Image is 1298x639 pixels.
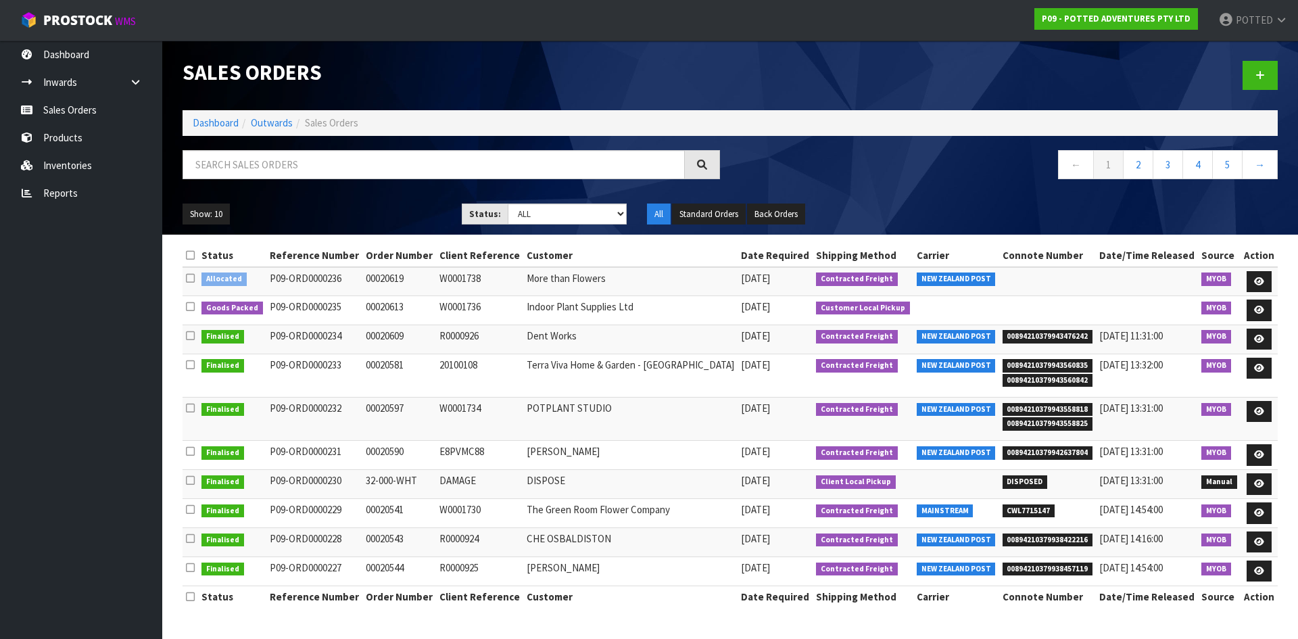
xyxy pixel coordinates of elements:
th: Date/Time Released [1096,245,1198,266]
a: Dashboard [193,116,239,129]
th: Order Number [362,245,436,266]
span: [DATE] [741,561,770,574]
span: MAINSTREAM [917,504,973,518]
button: Show: 10 [183,204,230,225]
span: Finalised [201,534,244,547]
td: P09-ORD0000236 [266,267,362,296]
td: More than Flowers [523,267,738,296]
td: 00020544 [362,557,436,586]
span: [DATE] [741,445,770,458]
th: Order Number [362,586,436,607]
td: P09-ORD0000229 [266,499,362,528]
span: NEW ZEALAND POST [917,563,996,576]
th: Carrier [913,245,999,266]
span: Finalised [201,475,244,489]
span: 00894210379943560835 [1003,359,1093,373]
td: P09-ORD0000232 [266,397,362,440]
span: [DATE] [741,532,770,545]
td: The Green Room Flower Company [523,499,738,528]
th: Carrier [913,586,999,607]
td: 00020543 [362,527,436,557]
span: POTTED [1236,14,1273,26]
span: [DATE] [741,358,770,371]
span: [DATE] [741,474,770,487]
td: POTPLANT STUDIO [523,397,738,440]
strong: P09 - POTTED ADVENTURES PTY LTD [1042,13,1191,24]
a: 2 [1123,150,1153,179]
th: Connote Number [999,245,1097,266]
td: P09-ORD0000234 [266,325,362,354]
td: W0001738 [436,267,523,296]
td: [PERSON_NAME] [523,557,738,586]
th: Source [1198,586,1241,607]
th: Customer [523,245,738,266]
span: ProStock [43,11,112,29]
td: 00020541 [362,499,436,528]
td: R0000926 [436,325,523,354]
span: Customer Local Pickup [816,302,910,315]
td: Terra Viva Home & Garden - [GEOGRAPHIC_DATA] [523,354,738,397]
span: [DATE] 11:31:00 [1099,329,1163,342]
span: Finalised [201,446,244,460]
span: Finalised [201,359,244,373]
th: Shipping Method [813,586,913,607]
span: Contracted Freight [816,563,898,576]
a: Outwards [251,116,293,129]
th: Status [198,245,266,266]
th: Reference Number [266,245,362,266]
th: Source [1198,245,1241,266]
th: Reference Number [266,586,362,607]
td: P09-ORD0000228 [266,527,362,557]
td: 00020619 [362,267,436,296]
small: WMS [115,15,136,28]
span: [DATE] [741,300,770,313]
span: Finalised [201,403,244,417]
th: Date Required [738,586,813,607]
span: [DATE] [741,503,770,516]
td: [PERSON_NAME] [523,441,738,470]
a: 5 [1212,150,1243,179]
td: DISPOSE [523,470,738,499]
span: [DATE] 13:32:00 [1099,358,1163,371]
button: Back Orders [747,204,805,225]
th: Action [1241,245,1278,266]
td: 00020613 [362,296,436,325]
th: Action [1241,586,1278,607]
span: NEW ZEALAND POST [917,330,996,344]
span: Contracted Freight [816,359,898,373]
th: Date Required [738,245,813,266]
span: [DATE] 13:31:00 [1099,474,1163,487]
span: [DATE] [741,329,770,342]
span: NEW ZEALAND POST [917,534,996,547]
span: Allocated [201,273,247,286]
th: Status [198,586,266,607]
h1: Sales Orders [183,61,720,84]
span: DISPOSED [1003,475,1048,489]
span: MYOB [1201,534,1231,547]
td: 20100108 [436,354,523,397]
span: [DATE] 14:54:00 [1099,503,1163,516]
span: Goods Packed [201,302,263,315]
td: Indoor Plant Supplies Ltd [523,296,738,325]
a: → [1242,150,1278,179]
span: 00894210379938422216 [1003,534,1093,547]
td: CHE OSBALDISTON [523,527,738,557]
span: Contracted Freight [816,534,898,547]
a: 4 [1182,150,1213,179]
img: cube-alt.png [20,11,37,28]
input: Search sales orders [183,150,685,179]
span: MYOB [1201,273,1231,286]
span: Finalised [201,563,244,576]
td: P09-ORD0000235 [266,296,362,325]
td: P09-ORD0000231 [266,441,362,470]
span: 00894210379943476242 [1003,330,1093,344]
span: MYOB [1201,446,1231,460]
th: Shipping Method [813,245,913,266]
span: Contracted Freight [816,504,898,518]
th: Customer [523,586,738,607]
td: P09-ORD0000227 [266,557,362,586]
span: Contracted Freight [816,446,898,460]
span: MYOB [1201,359,1231,373]
span: NEW ZEALAND POST [917,359,996,373]
span: [DATE] 14:16:00 [1099,532,1163,545]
